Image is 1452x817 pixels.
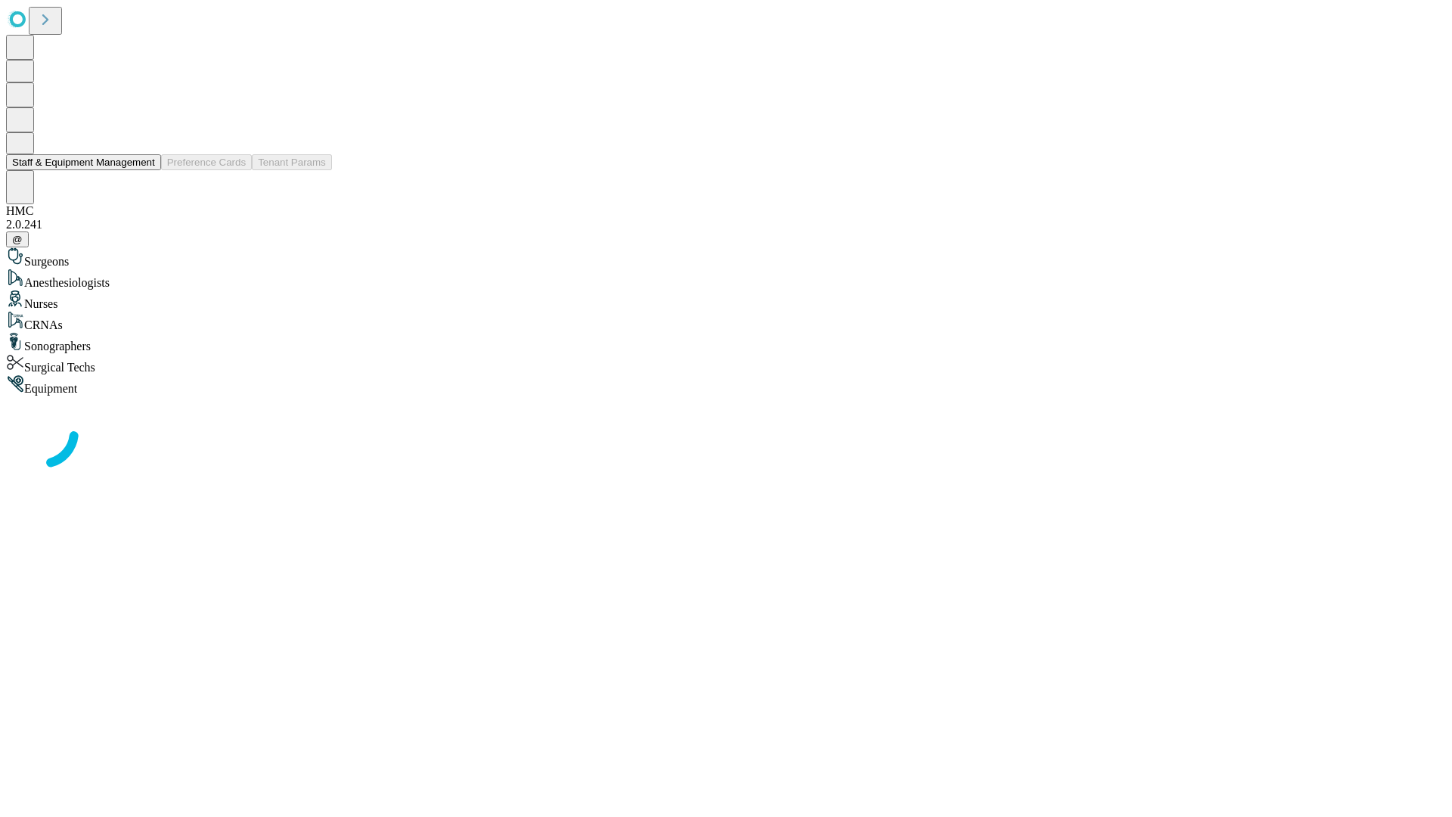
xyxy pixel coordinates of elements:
[6,374,1446,396] div: Equipment
[6,332,1446,353] div: Sonographers
[6,154,161,170] button: Staff & Equipment Management
[6,311,1446,332] div: CRNAs
[6,247,1446,269] div: Surgeons
[252,154,332,170] button: Tenant Params
[6,218,1446,231] div: 2.0.241
[161,154,252,170] button: Preference Cards
[6,353,1446,374] div: Surgical Techs
[6,231,29,247] button: @
[6,290,1446,311] div: Nurses
[12,234,23,245] span: @
[6,204,1446,218] div: HMC
[6,269,1446,290] div: Anesthesiologists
